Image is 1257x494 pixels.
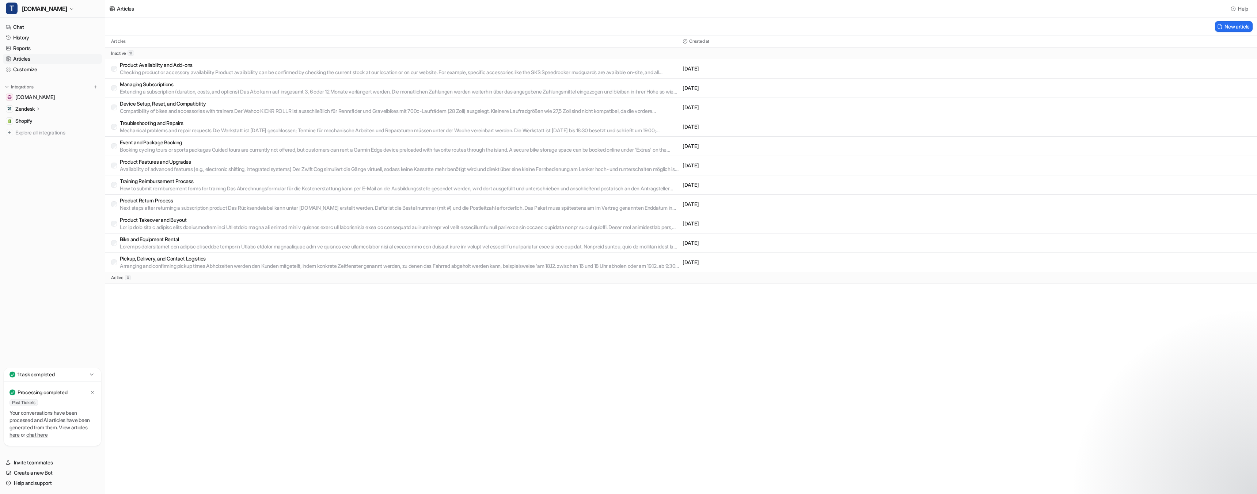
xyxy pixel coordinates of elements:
[120,204,680,212] p: Next steps after returning a subscription product Das Rücksendelabel kann unter [DOMAIN_NAME] ers...
[1228,3,1251,14] button: Help
[15,117,33,125] span: Shopify
[120,100,680,107] p: Device Setup, Reset, and Compatibility
[3,116,102,126] a: ShopifyShopify
[683,201,965,208] p: [DATE]
[3,64,102,75] a: Customize
[4,84,10,90] img: expand menu
[3,457,102,468] a: Invite teammates
[26,432,48,438] a: chat here
[3,43,102,53] a: Reports
[3,22,102,32] a: Chat
[128,50,134,56] span: 11
[15,127,99,138] span: Explore all integrations
[111,275,124,281] p: active
[6,129,13,136] img: explore all integrations
[683,162,965,169] p: [DATE]
[93,84,98,90] img: menu_add.svg
[683,220,965,227] p: [DATE]
[1215,21,1253,32] button: New article
[10,424,88,438] a: View articles here
[3,83,36,91] button: Integrations
[15,94,55,101] span: [DOMAIN_NAME]
[683,239,965,247] p: [DATE]
[120,255,680,262] p: Pickup, Delivery, and Contact Logistics
[683,142,965,150] p: [DATE]
[120,243,680,250] p: Loremips dolorsitamet con adipisc eli seddoe temporin Utlabo etdolor magnaaliquae adm ve quisnos ...
[10,409,95,438] p: Your conversations have been processed and AI articles have been generated from them. or
[120,107,680,115] p: Compatibility of bikes and accessories with trainers Der Wahoo KICKR ROLLR ist ausschließlich für...
[111,50,126,56] p: inactive
[15,105,35,113] p: Zendesk
[120,197,680,204] p: Product Return Process
[120,81,680,88] p: Managing Subscriptions
[11,84,34,90] p: Integrations
[7,95,12,99] img: trionik.de
[10,399,38,406] span: Past Tickets
[7,107,12,111] img: Zendesk
[120,158,680,166] p: Product Features and Upgrades
[120,88,680,95] p: Extending a subscription (duration, costs, and options) Das Abo kann auf insgesamt 3, 6 oder 12 M...
[683,65,965,72] p: [DATE]
[3,478,102,488] a: Help and support
[18,389,67,396] p: Processing completed
[120,236,680,243] p: Bike and Equipment Rental
[111,38,126,44] p: Articles
[120,146,680,153] p: Booking cycling tours or sports packages Guided tours are currently not offered, but customers ca...
[6,3,18,14] span: T
[3,468,102,478] a: Create a new Bot
[683,181,965,189] p: [DATE]
[689,38,709,44] p: Created at
[120,216,680,224] p: Product Takeover and Buyout
[120,166,680,173] p: Availability of advanced features (e.g., electronic shifting, integrated systems) Der Zwift Cog s...
[120,224,680,231] p: Lor ip dolo sita c adipisc elits doeiusmodtem inci Utl etdolo magna ali enimad mini v quisnos exe...
[3,54,102,64] a: Articles
[683,104,965,111] p: [DATE]
[120,139,680,146] p: Event and Package Booking
[120,262,680,270] p: Arranging and confirming pickup times Abholzeiten werden den Kunden mitgeteilt, indem konkrete Ze...
[125,275,131,280] span: 0
[683,84,965,92] p: [DATE]
[683,259,965,266] p: [DATE]
[120,127,680,134] p: Mechanical problems and repair requests Die Werkstatt ist [DATE] geschlossen; Termine für mechani...
[3,33,102,43] a: History
[3,92,102,102] a: trionik.de[DOMAIN_NAME]
[683,123,965,130] p: [DATE]
[120,178,680,185] p: Training Reimbursement Process
[117,5,134,12] div: Articles
[120,69,680,76] p: Checking product or accessory availability Product availability can be confirmed by checking the ...
[120,119,680,127] p: Troubleshooting and Repairs
[120,61,680,69] p: Product Availability and Add-ons
[120,185,680,192] p: How to submit reimbursement forms for training Das Abrechnungsformular für die Kostenerstattung k...
[3,128,102,138] a: Explore all integrations
[22,4,67,14] span: [DOMAIN_NAME]
[18,371,55,378] p: 1 task completed
[7,119,12,123] img: Shopify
